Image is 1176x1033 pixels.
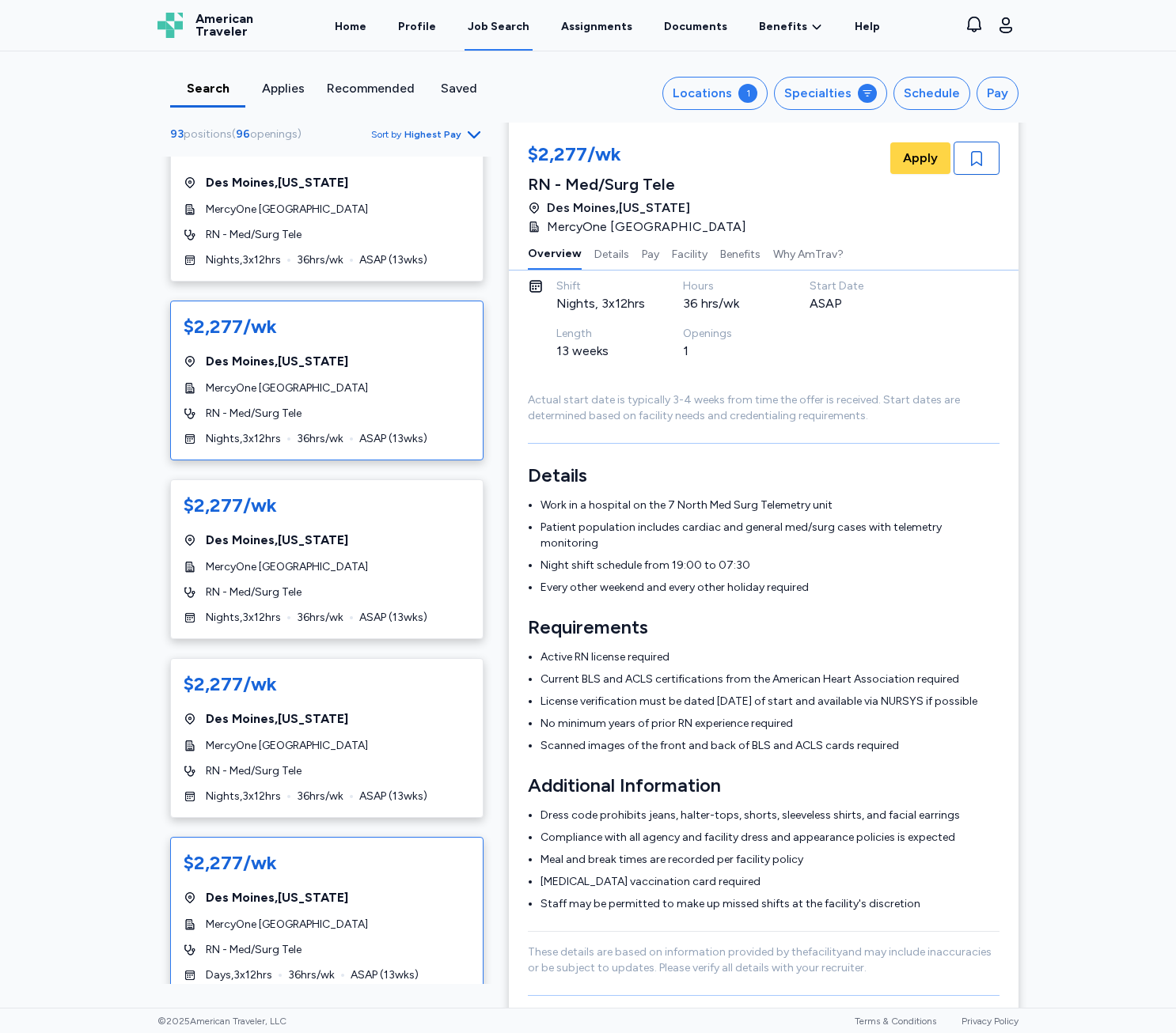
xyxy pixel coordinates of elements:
[556,278,645,294] div: Shift
[893,77,970,110] button: Schedule
[206,585,302,600] span: RN - Med/Surg Tele
[810,294,898,313] div: ASAP
[547,199,690,218] span: Des Moines , [US_STATE]
[184,672,277,697] div: $2,277/wk
[184,314,277,339] div: $2,277/wk
[359,431,427,447] span: ASAP ( 13 wks)
[371,128,401,141] span: Sort by
[541,649,1000,665] li: Active RN license required
[176,79,239,98] div: Search
[738,84,757,103] div: 1
[720,236,761,270] button: Benefits
[236,127,250,141] span: 96
[547,218,746,236] span: MercyOne [GEOGRAPHIC_DATA]
[784,84,852,103] div: Specialties
[206,763,302,779] span: RN - Med/Surg Tele
[327,79,415,98] div: Recommended
[170,127,308,142] div: ( )
[977,77,1019,110] button: Pay
[170,127,184,141] span: 93
[206,352,348,371] span: Des Moines , [US_STATE]
[427,79,490,98] div: Saved
[297,431,343,447] span: 36 hrs/wk
[297,252,343,268] span: 36 hrs/wk
[206,252,281,268] span: Nights , 3 x 12 hrs
[206,917,368,933] span: MercyOne [GEOGRAPHIC_DATA]
[206,559,368,575] span: MercyOne [GEOGRAPHIC_DATA]
[351,967,419,983] span: ASAP ( 13 wks)
[556,326,645,342] div: Length
[541,520,1000,551] li: Patient population includes cardiac and general med/surg cases with telemetry monitoring
[903,149,938,168] span: Apply
[662,77,768,110] button: Locations1
[465,2,533,51] a: Job Search
[184,493,277,518] div: $2,277/wk
[359,610,427,626] span: ASAP ( 13 wks)
[541,896,1000,912] li: Staff may be permitted to make up missed shifts at the facility's discretion
[528,944,1000,976] p: These details are based on information provided by the facility and may include inaccuracies or b...
[759,19,823,35] a: Benefits
[528,773,1000,798] h3: Additional Information
[541,874,1000,890] li: [MEDICAL_DATA] vaccination card required
[541,498,1000,513] li: Work in a hospital on the 7 North Med Surg Telemetry unit
[359,252,427,268] span: ASAP ( 13 wks)
[206,406,302,422] span: RN - Med/Surg Tele
[206,531,348,550] span: Des Moines , [US_STATE]
[759,19,807,35] span: Benefits
[528,236,582,270] button: Overview
[541,694,1000,709] li: License verification must be dated [DATE] of start and available via NURSYS if possible
[157,1015,286,1027] span: © 2025 American Traveler, LLC
[528,173,756,195] div: RN - Med/Surg Tele
[250,127,298,141] span: openings
[206,610,281,626] span: Nights , 3 x 12 hrs
[528,142,756,170] div: $2,277/wk
[157,13,183,38] img: Logo
[206,738,368,754] span: MercyOne [GEOGRAPHIC_DATA]
[541,808,1000,823] li: Dress code prohibits jeans, halter-tops, shorts, sleeveless shirts, and facial earrings
[890,142,950,174] button: Apply
[206,888,348,907] span: Des Moines , [US_STATE]
[184,127,232,141] span: positions
[184,850,277,876] div: $2,277/wk
[773,236,844,270] button: Why AmTrav?
[206,380,368,396] span: MercyOne [GEOGRAPHIC_DATA]
[468,19,529,35] div: Job Search
[297,789,343,804] span: 36 hrs/wk
[206,967,272,983] span: Days , 3 x 12 hrs
[541,558,1000,573] li: Night shift schedule from 19:00 to 07:30
[541,672,1000,687] li: Current BLS and ACLS certifications from the American Heart Association required
[206,431,281,447] span: Nights , 3 x 12 hrs
[528,615,1000,640] h3: Requirements
[252,79,314,98] div: Applies
[206,227,302,243] span: RN - Med/Surg Tele
[683,294,772,313] div: 36 hrs/wk
[528,463,1000,488] h3: Details
[541,830,1000,846] li: Compliance with all agency and facility dress and appearance policies is expected
[541,852,1000,868] li: Meal and break times are recorded per facility policy
[371,125,484,144] button: Sort byHighest Pay
[642,236,659,270] button: Pay
[206,709,348,728] span: Des Moines , [US_STATE]
[206,202,368,218] span: MercyOne [GEOGRAPHIC_DATA]
[673,84,732,103] div: Locations
[359,789,427,804] span: ASAP ( 13 wks)
[683,342,772,361] div: 1
[594,236,629,270] button: Details
[297,610,343,626] span: 36 hrs/wk
[556,294,645,313] div: Nights, 3x12hrs
[987,84,1008,103] div: Pay
[541,580,1000,596] li: Every other weekend and every other holiday required
[541,716,1000,732] li: No minimum years of prior RN experience required
[774,77,887,110] button: Specialties
[683,326,772,342] div: Openings
[672,236,707,270] button: Facility
[206,942,302,958] span: RN - Med/Surg Tele
[904,84,960,103] div: Schedule
[541,738,1000,754] li: Scanned images of the front and back of BLS and ACLS cards required
[528,392,1000,424] div: Actual start date is typically 3-4 weeks from time the offer is received. Start dates are determi...
[556,342,645,361] div: 13 weeks
[810,278,898,294] div: Start Date
[855,1016,936,1027] a: Terms & Conditions
[404,128,461,141] span: Highest Pay
[206,789,281,804] span: Nights , 3 x 12 hrs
